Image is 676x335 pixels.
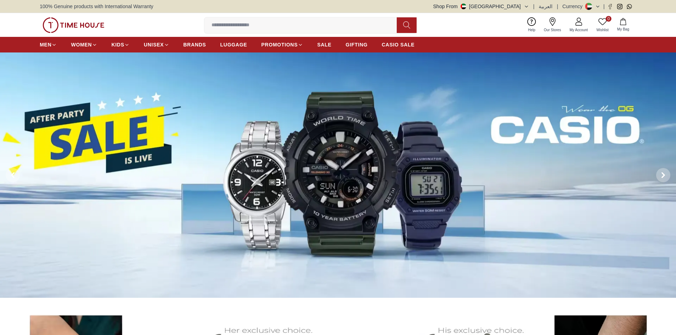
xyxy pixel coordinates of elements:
[617,4,622,9] a: Instagram
[43,17,104,33] img: ...
[613,17,633,33] button: My Bag
[433,3,529,10] button: Shop From[GEOGRAPHIC_DATA]
[144,41,164,48] span: UNISEX
[382,41,415,48] span: CASIO SALE
[261,41,298,48] span: PROMOTIONS
[183,38,206,51] a: BRANDS
[539,3,553,10] button: العربية
[461,4,466,9] img: United Arab Emirates
[111,38,130,51] a: KIDS
[111,41,124,48] span: KIDS
[220,41,247,48] span: LUGGAGE
[614,27,632,32] span: My Bag
[40,3,153,10] span: 100% Genuine products with International Warranty
[525,27,538,33] span: Help
[541,27,564,33] span: Our Stores
[346,38,368,51] a: GIFTING
[40,38,57,51] a: MEN
[220,38,247,51] a: LUGGAGE
[261,38,303,51] a: PROMOTIONS
[562,3,586,10] div: Currency
[317,38,331,51] a: SALE
[40,41,51,48] span: MEN
[144,38,169,51] a: UNISEX
[346,41,368,48] span: GIFTING
[71,38,97,51] a: WOMEN
[606,16,611,22] span: 0
[317,41,331,48] span: SALE
[183,41,206,48] span: BRANDS
[608,4,613,9] a: Facebook
[594,27,611,33] span: Wishlist
[557,3,558,10] span: |
[533,3,535,10] span: |
[540,16,565,34] a: Our Stores
[382,38,415,51] a: CASIO SALE
[627,4,632,9] a: Whatsapp
[71,41,92,48] span: WOMEN
[567,27,591,33] span: My Account
[592,16,613,34] a: 0Wishlist
[603,3,605,10] span: |
[524,16,540,34] a: Help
